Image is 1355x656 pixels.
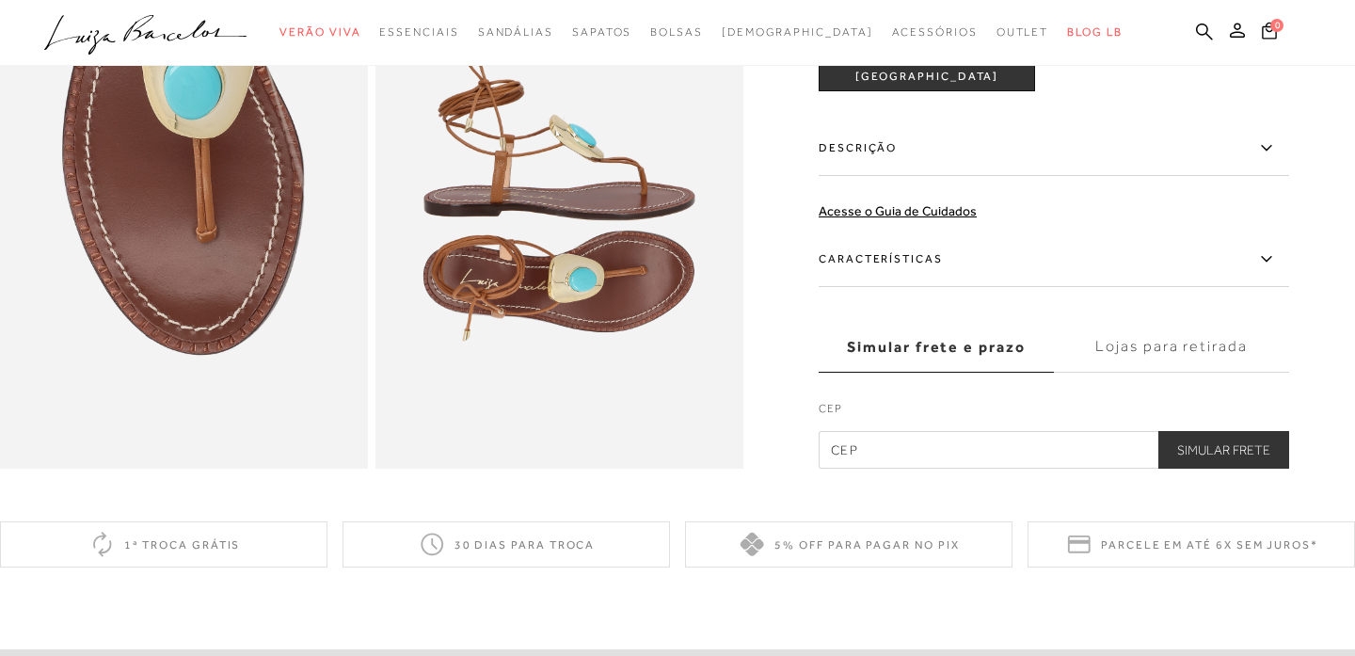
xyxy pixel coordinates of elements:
span: Verão Viva [279,25,360,39]
span: BLOG LB [1067,25,1122,39]
a: categoryNavScreenReaderText [379,15,458,50]
a: categoryNavScreenReaderText [996,15,1049,50]
input: CEP [819,431,1289,469]
a: BLOG LB [1067,15,1122,50]
a: categoryNavScreenReaderText [572,15,631,50]
button: ADICIONAR À [GEOGRAPHIC_DATA] [819,46,1035,91]
span: ADICIONAR À [GEOGRAPHIC_DATA] [820,53,1034,86]
div: 5% off para pagar no PIX [685,521,1012,568]
label: CEP [819,400,1289,426]
button: 0 [1256,21,1283,46]
a: categoryNavScreenReaderText [892,15,978,50]
span: Sapatos [572,25,631,39]
label: Simular frete e prazo [819,322,1054,373]
div: Parcele em até 6x sem juros* [1028,521,1355,568]
a: noSubCategoriesText [722,15,873,50]
span: [DEMOGRAPHIC_DATA] [722,25,873,39]
button: Simular Frete [1158,431,1289,469]
span: Sandálias [478,25,553,39]
span: Essenciais [379,25,458,39]
a: categoryNavScreenReaderText [478,15,553,50]
div: 30 dias para troca [343,521,670,568]
label: Descrição [819,121,1289,176]
span: Outlet [996,25,1049,39]
a: categoryNavScreenReaderText [279,15,360,50]
span: Acessórios [892,25,978,39]
label: Lojas para retirada [1054,322,1289,373]
span: 0 [1270,19,1283,32]
a: categoryNavScreenReaderText [650,15,703,50]
span: Bolsas [650,25,703,39]
label: Características [819,232,1289,287]
a: Acesse o Guia de Cuidados [819,203,977,218]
